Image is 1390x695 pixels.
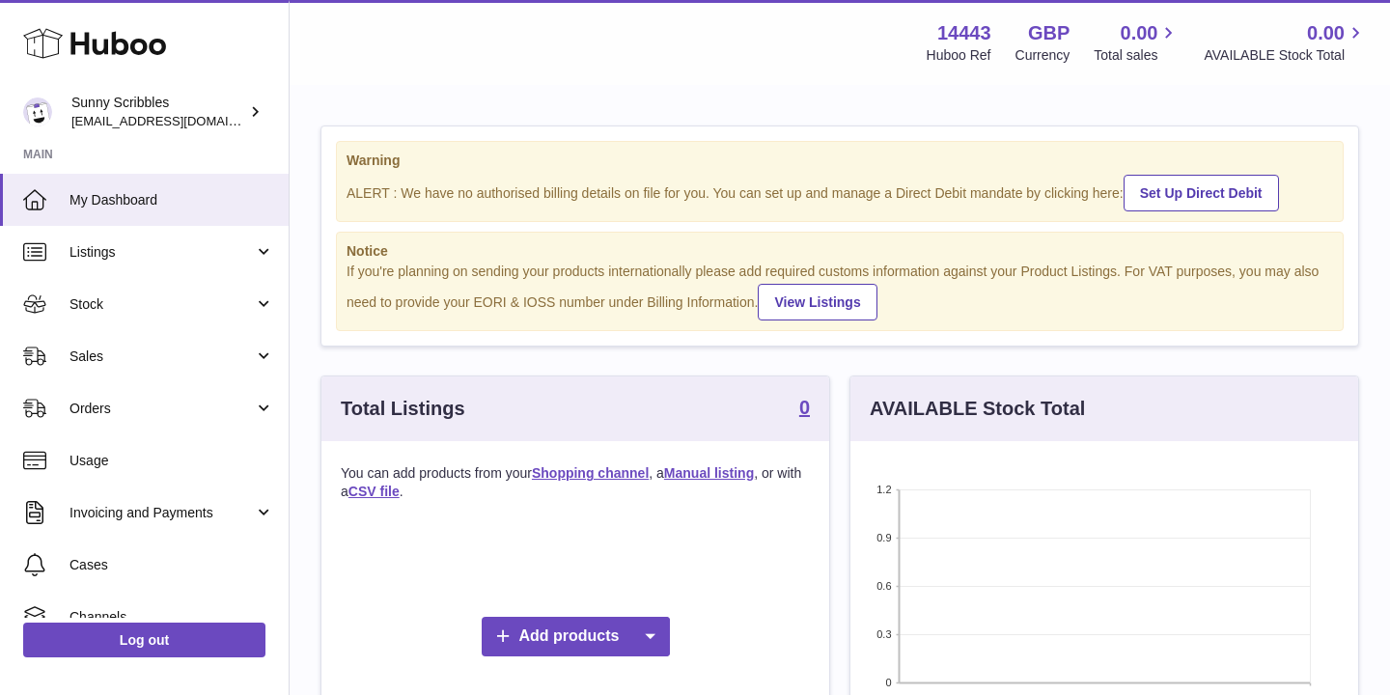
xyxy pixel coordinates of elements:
span: 0.00 [1121,20,1158,46]
h3: AVAILABLE Stock Total [870,396,1085,422]
a: View Listings [758,284,876,320]
text: 0.3 [876,628,891,640]
h3: Total Listings [341,396,465,422]
a: Set Up Direct Debit [1124,175,1279,211]
strong: GBP [1028,20,1070,46]
a: Shopping channel [532,465,649,481]
img: bemanager811@gmail.com [23,97,52,126]
span: Cases [69,556,274,574]
strong: Notice [347,242,1333,261]
span: 0.00 [1307,20,1345,46]
div: If you're planning on sending your products internationally please add required customs informati... [347,263,1333,320]
text: 1.2 [876,484,891,495]
span: Sales [69,347,254,366]
a: Add products [482,617,670,656]
span: AVAILABLE Stock Total [1204,46,1367,65]
strong: Warning [347,152,1333,170]
text: 0.9 [876,532,891,543]
a: Log out [23,623,265,657]
a: 0 [799,398,810,421]
strong: 0 [799,398,810,417]
div: Huboo Ref [927,46,991,65]
div: Sunny Scribbles [71,94,245,130]
span: Usage [69,452,274,470]
text: 0.6 [876,580,891,592]
div: ALERT : We have no authorised billing details on file for you. You can set up and manage a Direct... [347,172,1333,211]
span: Invoicing and Payments [69,504,254,522]
span: Total sales [1094,46,1180,65]
a: CSV file [348,484,400,499]
p: You can add products from your , a , or with a . [341,464,810,501]
div: Currency [1015,46,1070,65]
a: 0.00 Total sales [1094,20,1180,65]
span: Listings [69,243,254,262]
span: Orders [69,400,254,418]
span: My Dashboard [69,191,274,209]
a: 0.00 AVAILABLE Stock Total [1204,20,1367,65]
span: Stock [69,295,254,314]
a: Manual listing [664,465,754,481]
text: 0 [885,677,891,688]
span: [EMAIL_ADDRESS][DOMAIN_NAME] [71,113,284,128]
strong: 14443 [937,20,991,46]
span: Channels [69,608,274,626]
